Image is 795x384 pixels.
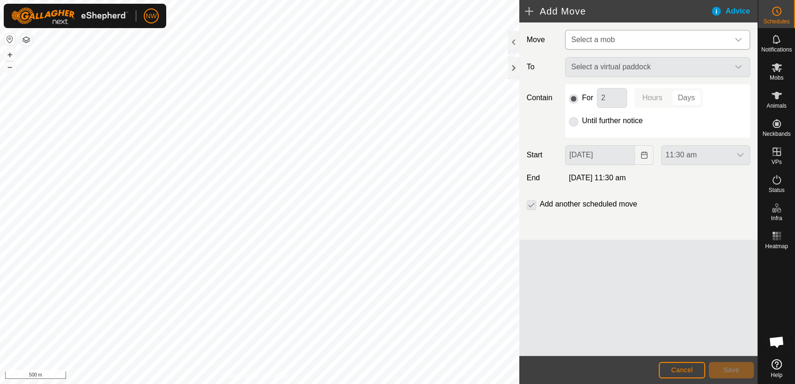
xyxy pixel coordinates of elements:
[523,149,561,161] label: Start
[771,372,782,378] span: Help
[11,7,128,24] img: Gallagher Logo
[523,57,561,77] label: To
[771,159,781,165] span: VPs
[269,372,296,380] a: Contact Us
[540,200,637,208] label: Add another scheduled move
[21,34,32,45] button: Map Layers
[671,366,693,374] span: Cancel
[770,75,783,81] span: Mobs
[659,362,705,378] button: Cancel
[771,215,782,221] span: Infra
[567,30,729,49] span: Select a mob
[758,355,795,382] a: Help
[762,131,790,137] span: Neckbands
[711,6,758,17] div: Advice
[523,172,561,184] label: End
[582,94,593,102] label: For
[763,19,789,24] span: Schedules
[729,30,748,49] div: dropdown trigger
[146,11,156,21] span: NW
[766,103,787,109] span: Animals
[523,30,561,50] label: Move
[222,372,258,380] a: Privacy Policy
[4,49,15,60] button: +
[569,174,626,182] span: [DATE] 11:30 am
[763,328,791,356] div: Open chat
[761,47,792,52] span: Notifications
[525,6,711,17] h2: Add Move
[723,366,739,374] span: Save
[571,36,615,44] span: Select a mob
[582,117,643,125] label: Until further notice
[765,244,788,249] span: Heatmap
[709,362,754,378] button: Save
[635,145,654,165] button: Choose Date
[523,92,561,103] label: Contain
[4,61,15,73] button: –
[768,187,784,193] span: Status
[4,34,15,45] button: Reset Map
